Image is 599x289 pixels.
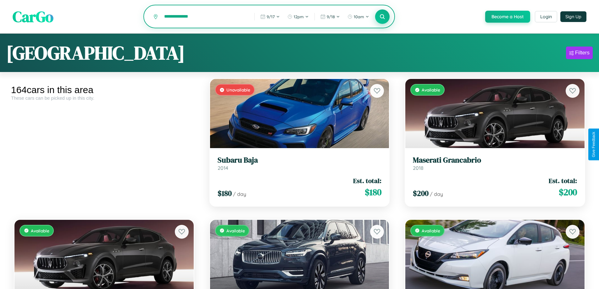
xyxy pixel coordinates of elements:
span: 12pm [294,14,304,19]
button: Sign Up [560,11,586,22]
div: These cars can be picked up in this city. [11,95,197,101]
span: 2014 [218,165,228,171]
div: Filters [575,50,590,56]
button: 12pm [284,12,312,22]
span: / day [233,191,246,197]
span: Est. total: [549,176,577,185]
span: Available [31,228,49,233]
span: 2018 [413,165,424,171]
span: Unavailable [226,87,250,92]
span: Available [226,228,245,233]
div: 164 cars in this area [11,85,197,95]
span: 10am [354,14,364,19]
span: 9 / 17 [267,14,275,19]
a: Subaru Baja2014 [218,156,382,171]
button: 9/18 [317,12,343,22]
span: $ 180 [365,186,381,198]
span: Available [422,87,440,92]
span: CarGo [13,6,53,27]
a: Maserati Grancabrio2018 [413,156,577,171]
span: Available [422,228,440,233]
span: $ 180 [218,188,232,198]
button: Filters [566,47,593,59]
button: 9/17 [257,12,283,22]
span: 9 / 18 [327,14,335,19]
span: $ 200 [413,188,429,198]
h3: Subaru Baja [218,156,382,165]
button: Login [535,11,557,22]
h3: Maserati Grancabrio [413,156,577,165]
span: $ 200 [559,186,577,198]
span: Est. total: [353,176,381,185]
button: 10am [344,12,372,22]
div: Give Feedback [591,132,596,157]
button: Become a Host [485,11,530,23]
span: / day [430,191,443,197]
h1: [GEOGRAPHIC_DATA] [6,40,185,66]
